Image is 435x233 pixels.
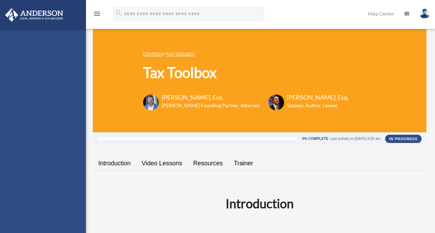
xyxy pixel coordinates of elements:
div: Last activity on [DATE] 8:56 am [330,137,380,141]
a: Video Lessons [136,154,188,173]
h1: Tax Toolbox [143,63,349,83]
h3: [PERSON_NAME], Esq. [162,93,260,102]
a: COURSES [143,52,163,57]
h6: [PERSON_NAME] Founding Partner, Attorney [162,102,260,109]
p: > [143,50,349,58]
a: menu [93,12,101,18]
h3: [PERSON_NAME], Esq. [287,93,349,102]
a: Trainer [228,154,259,173]
img: Scott-Estill-Headshot.png [268,95,284,110]
img: User Pic [420,9,430,19]
img: Anderson Advisors Platinum Portal [3,8,65,22]
img: Toby-circle-head.png [143,95,159,110]
a: Introduction [93,154,136,173]
h2: Introduction [97,195,422,212]
i: menu [93,10,101,18]
a: Tax Toolbox [166,52,195,57]
div: 0% Complete [302,137,328,141]
a: Resources [188,154,228,173]
i: search [115,9,122,17]
h6: Speaker, Author, Lawyer [287,102,340,109]
div: In Progress [385,135,422,143]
